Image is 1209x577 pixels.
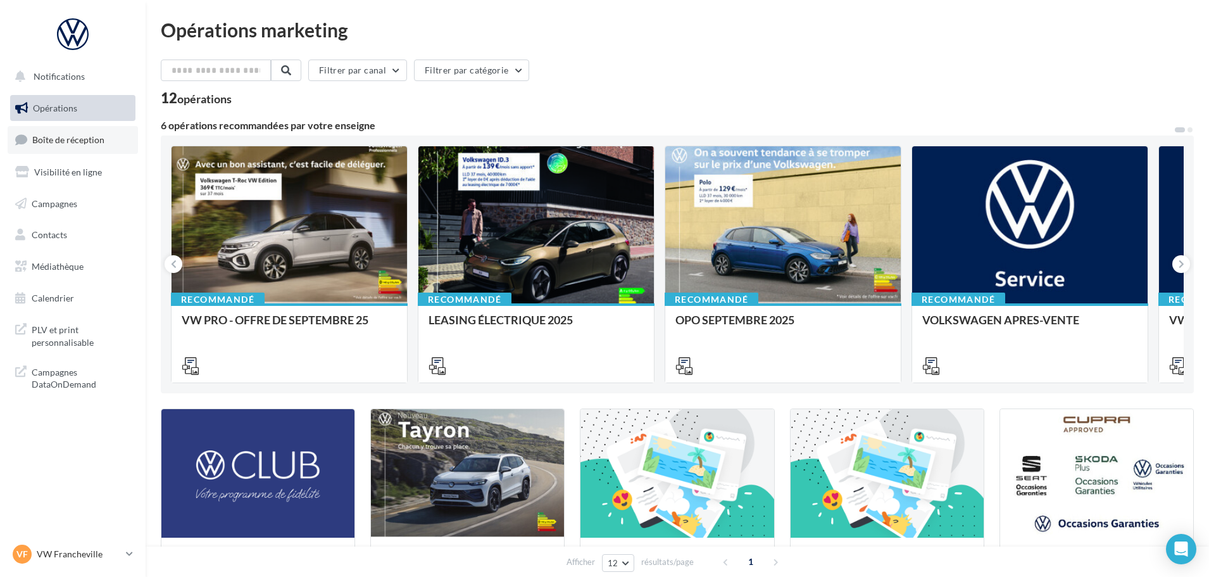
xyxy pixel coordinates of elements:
button: 12 [602,554,634,572]
span: VF [16,548,28,561]
span: Visibilité en ligne [34,167,102,177]
a: Boîte de réception [8,126,138,153]
div: Opérations marketing [161,20,1194,39]
p: VW Francheville [37,548,121,561]
div: Recommandé [418,293,511,307]
span: 1 [741,552,761,572]
div: OPO SEPTEMBRE 2025 [675,314,891,339]
span: Afficher [567,556,595,568]
span: Contacts [32,229,67,240]
div: 12 [161,91,232,105]
div: VW PRO - OFFRE DE SEPTEMBRE 25 [182,314,397,339]
span: Notifications [34,71,85,82]
span: 12 [608,558,618,568]
span: résultats/page [641,556,694,568]
span: Campagnes [32,198,77,208]
a: Contacts [8,222,138,248]
a: Opérations [8,95,138,122]
a: Calendrier [8,285,138,312]
span: Opérations [33,103,77,113]
a: Médiathèque [8,253,138,280]
div: LEASING ÉLECTRIQUE 2025 [429,314,644,339]
span: Médiathèque [32,261,84,272]
span: Campagnes DataOnDemand [32,364,130,391]
div: Recommandé [665,293,758,307]
button: Filtrer par catégorie [414,60,529,81]
div: Recommandé [911,293,1005,307]
a: Campagnes DataOnDemand [8,358,138,396]
a: PLV et print personnalisable [8,316,138,353]
span: Boîte de réception [32,134,104,145]
a: Visibilité en ligne [8,159,138,186]
button: Notifications [8,63,133,90]
span: PLV et print personnalisable [32,321,130,348]
a: Campagnes [8,191,138,217]
div: Recommandé [171,293,265,307]
button: Filtrer par canal [308,60,407,81]
div: opérations [177,93,232,105]
div: 6 opérations recommandées par votre enseigne [161,120,1174,130]
span: Calendrier [32,293,74,303]
div: Open Intercom Messenger [1166,534,1196,564]
div: VOLKSWAGEN APRES-VENTE [922,314,1137,339]
a: VF VW Francheville [10,542,135,566]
